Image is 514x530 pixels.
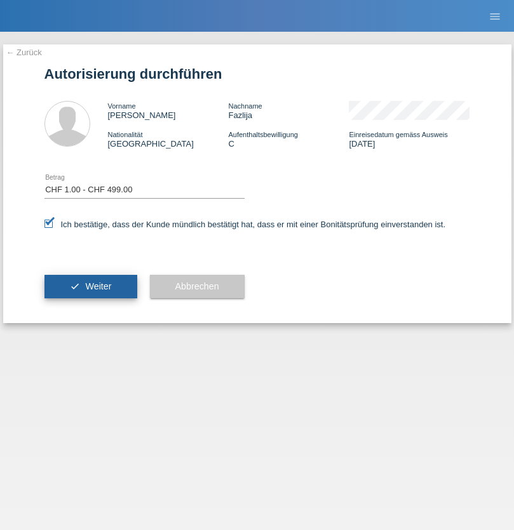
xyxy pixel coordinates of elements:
[349,131,447,138] span: Einreisedatum gemäss Ausweis
[44,66,470,82] h1: Autorisierung durchführen
[228,102,262,110] span: Nachname
[482,12,508,20] a: menu
[228,101,349,120] div: Fazlija
[44,275,137,299] button: check Weiter
[85,281,111,291] span: Weiter
[44,220,446,229] label: Ich bestätige, dass der Kunde mündlich bestätigt hat, dass er mit einer Bonitätsprüfung einversta...
[489,10,501,23] i: menu
[6,48,42,57] a: ← Zurück
[150,275,245,299] button: Abbrechen
[175,281,219,291] span: Abbrechen
[228,129,349,149] div: C
[108,131,143,138] span: Nationalität
[108,101,229,120] div: [PERSON_NAME]
[108,129,229,149] div: [GEOGRAPHIC_DATA]
[108,102,136,110] span: Vorname
[70,281,80,291] i: check
[349,129,470,149] div: [DATE]
[228,131,297,138] span: Aufenthaltsbewilligung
